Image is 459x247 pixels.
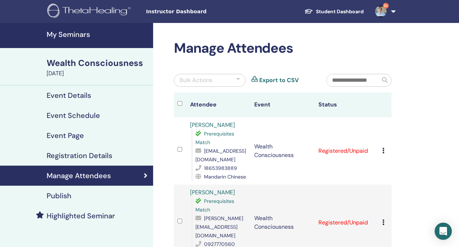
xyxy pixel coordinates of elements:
[195,130,234,146] span: Prerequisites Match
[190,189,235,196] a: [PERSON_NAME]
[47,30,149,39] h4: My Seminars
[375,6,387,17] img: default.jpg
[47,57,149,69] div: Wealth Consciousness
[259,76,299,85] a: Export to CSV
[299,5,369,18] a: Student Dashboard
[47,212,115,220] h4: Highlighted Seminar
[174,40,392,57] h2: Manage Attendees
[47,131,84,140] h4: Event Page
[315,92,379,117] th: Status
[146,8,254,15] span: Instructor Dashboard
[195,198,234,213] span: Prerequisites Match
[190,121,235,129] a: [PERSON_NAME]
[47,151,112,160] h4: Registration Details
[195,148,246,163] span: [EMAIL_ADDRESS][DOMAIN_NAME]
[195,215,243,239] span: [PERSON_NAME][EMAIL_ADDRESS][DOMAIN_NAME]
[435,223,452,240] div: Open Intercom Messenger
[180,76,212,85] div: Bulk Actions
[383,3,389,9] span: 9+
[204,165,237,171] span: 18653983889
[47,4,133,20] img: logo.png
[251,92,315,117] th: Event
[47,111,100,120] h4: Event Schedule
[42,57,153,78] a: Wealth Consciousness[DATE]
[186,92,251,117] th: Attendee
[304,8,313,14] img: graduation-cap-white.svg
[47,91,91,100] h4: Event Details
[47,191,71,200] h4: Publish
[251,117,315,185] td: Wealth Consciousness
[204,174,246,180] span: Mandarin Chinese
[47,69,149,78] div: [DATE]
[47,171,111,180] h4: Manage Attendees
